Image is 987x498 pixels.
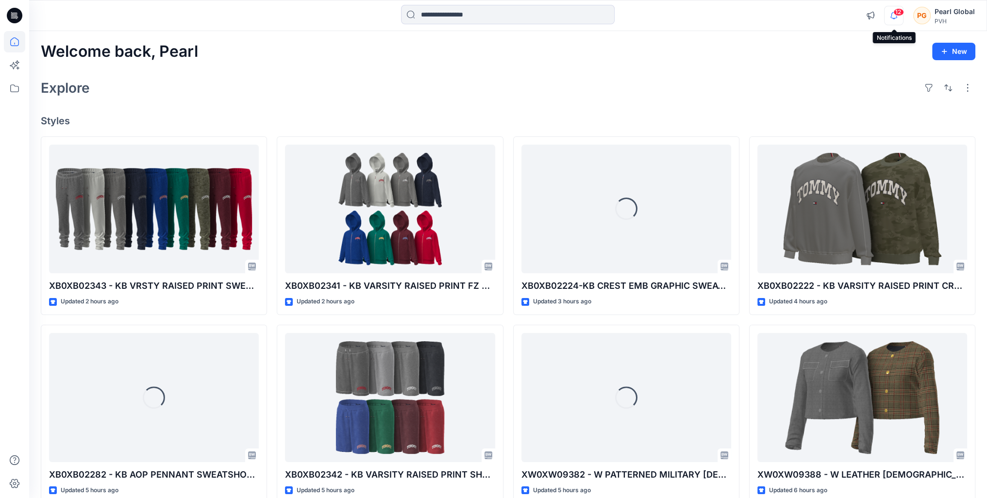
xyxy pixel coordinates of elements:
a: XB0XB02341 - KB VARSITY RAISED PRINT FZ HOOD-PROTO V01 [285,145,495,274]
div: PVH [935,17,975,25]
p: Updated 4 hours ago [769,297,827,307]
h2: Welcome back, Pearl [41,43,198,61]
p: Updated 5 hours ago [533,485,591,496]
span: 12 [893,8,904,16]
p: XB0XB02224-KB CREST EMB GRAPHIC SWEATSHIRT -PROTO-V01 [521,279,731,293]
a: XW0XW09388 - W LEATHER LADY JACKET - PROTO - V01 [757,333,967,462]
p: XB0XB02282 - KB AOP PENNANT SWEATSHORT - PROTO - V01 [49,468,259,481]
a: XB0XB02343 - KB VRSTY RAISED PRINT SWEATPANT-PROTO V01 [49,145,259,274]
p: XB0XB02342 - KB VARSITY RAISED PRINT SHORT - PROTO - V01 [285,468,495,481]
p: XB0XB02343 - KB VRSTY RAISED PRINT SWEATPANT-PROTO V01 [49,279,259,293]
p: Updated 5 hours ago [61,485,118,496]
p: Updated 5 hours ago [297,485,354,496]
h4: Styles [41,115,975,127]
a: XB0XB02342 - KB VARSITY RAISED PRINT SHORT - PROTO - V01 [285,333,495,462]
div: Pearl Global [935,6,975,17]
p: XB0XB02222 - KB VARSITY RAISED PRINT CREW-PROTO-V01 [757,279,967,293]
div: PG [913,7,931,24]
p: Updated 2 hours ago [61,297,118,307]
p: Updated 6 hours ago [769,485,827,496]
p: XW0XW09382 - W PATTERNED MILITARY [DEMOGRAPHIC_DATA] JACKET_PROTO V01 [521,468,731,481]
button: New [932,43,975,60]
h2: Explore [41,80,90,96]
p: Updated 3 hours ago [533,297,591,307]
p: XB0XB02341 - KB VARSITY RAISED PRINT FZ HOOD-PROTO V01 [285,279,495,293]
p: Updated 2 hours ago [297,297,354,307]
p: XW0XW09388 - W LEATHER [DEMOGRAPHIC_DATA] JACKET - PROTO - V01 [757,468,967,481]
a: XB0XB02222 - KB VARSITY RAISED PRINT CREW-PROTO-V01 [757,145,967,274]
